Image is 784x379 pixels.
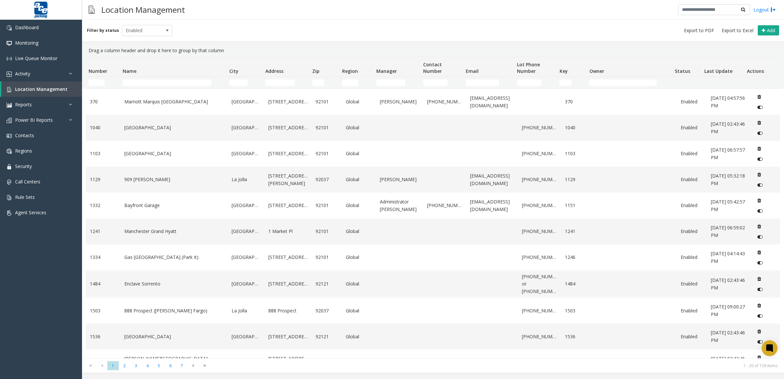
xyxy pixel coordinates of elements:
[316,254,338,261] a: 92101
[711,199,745,212] span: [DATE] 05:42:57 PM
[380,98,419,105] a: [PERSON_NAME]
[346,228,372,235] a: Global
[15,148,32,154] span: Regions
[711,147,745,160] span: [DATE] 06:57:57 PM
[754,117,764,128] button: Delete
[86,44,780,57] div: Drag a column header and drop it here to group by that column
[15,163,32,169] span: Security
[7,164,12,169] img: 'icon'
[232,333,260,340] a: [GEOGRAPHIC_DATA]
[754,337,766,347] button: Disable
[232,124,260,131] a: [GEOGRAPHIC_DATA]
[122,25,162,36] span: Enabled
[565,124,587,131] a: 1040
[376,68,397,74] span: Manager
[7,41,12,46] img: 'icon'
[316,280,338,287] a: 92121
[522,150,557,157] a: [PHONE_NUMBER]
[342,68,358,74] span: Region
[316,176,338,183] a: 92037
[711,277,746,291] a: [DATE] 02:43:46 PM
[754,284,766,295] button: Disable
[316,98,338,105] a: 92101
[86,77,120,89] td: Number Filter
[754,143,764,154] button: Delete
[7,56,12,61] img: 'icon'
[711,250,746,265] a: [DATE] 04:14:43 PM
[107,361,119,370] span: Page 1
[423,61,442,74] span: Contact Number
[268,150,308,157] a: [STREET_ADDRESS]
[89,68,107,74] span: Number
[421,77,463,89] td: Contact Number Filter
[522,273,557,295] a: [PHONE_NUMBER] or [PHONE_NUMBER]
[681,176,703,183] a: Enabled
[90,228,116,235] a: 1241
[565,150,587,157] a: 1103
[754,247,764,258] button: Delete
[7,133,12,138] img: 'icon'
[165,361,176,370] span: Page 6
[90,333,116,340] a: 1536
[711,277,745,290] span: [DATE] 02:43:46 PM
[124,333,224,340] a: [GEOGRAPHIC_DATA]
[232,176,260,183] a: La Jolla
[346,124,372,131] a: Global
[124,228,224,235] a: Manchester Grand Hyatt
[124,307,224,314] a: 888 Prospect ([PERSON_NAME] Fargo)
[681,124,703,131] a: Enabled
[87,28,119,33] label: Filter by status
[268,228,308,235] a: 1 Market Pl
[754,195,764,206] button: Delete
[427,98,462,105] a: [PHONE_NUMBER]
[90,98,116,105] a: 370
[346,176,372,183] a: Global
[268,280,308,287] a: [STREET_ADDRESS]
[120,77,227,89] td: Name Filter
[7,118,12,123] img: 'icon'
[124,176,224,183] a: 909 [PERSON_NAME]
[124,98,224,105] a: Marriott Marquis [GEOGRAPHIC_DATA]
[681,307,703,314] a: Enabled
[522,228,557,235] a: [PHONE_NUMBER]
[711,95,745,108] span: [DATE] 04:57:56 PM
[587,77,672,89] td: Owner Filter
[15,117,53,123] span: Power BI Reports
[7,210,12,216] img: 'icon'
[142,361,153,370] span: Page 4
[15,209,46,216] span: Agent Services
[15,179,40,185] span: Call Centers
[522,307,557,314] a: [PHONE_NUMBER]
[123,68,136,74] span: Name
[232,228,260,235] a: [GEOGRAPHIC_DATA]
[754,206,766,216] button: Disable
[15,24,39,31] span: Dashboard
[90,254,116,261] a: 1334
[470,95,514,109] a: [EMAIL_ADDRESS][DOMAIN_NAME]
[565,228,587,235] a: 1241
[263,77,310,89] td: Address Filter
[565,202,587,209] a: 1151
[268,307,308,314] a: 888 Prospect
[522,202,557,209] a: [PHONE_NUMBER]
[711,121,745,134] span: [DATE] 02:43:46 PM
[265,79,294,86] input: Address Filter
[754,180,766,190] button: Disable
[15,55,57,61] span: Live Queue Monitor
[316,307,338,314] a: 92037
[82,57,784,358] div: Data table
[268,172,308,187] a: [STREET_ADDRESS][PERSON_NAME]
[754,274,764,284] button: Delete
[346,254,372,261] a: Global
[522,254,557,261] a: [PHONE_NUMBER]
[565,307,587,314] a: 1503
[15,71,30,77] span: Activity
[754,221,764,232] button: Delete
[199,361,211,370] span: Go to the last page
[744,77,774,89] td: Actions Filter
[711,172,746,187] a: [DATE] 05:32:18 PM
[589,79,656,86] input: Owner Filter
[557,77,587,89] td: Key Filter
[681,333,703,340] a: Enabled
[711,173,745,186] span: [DATE] 05:32:18 PM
